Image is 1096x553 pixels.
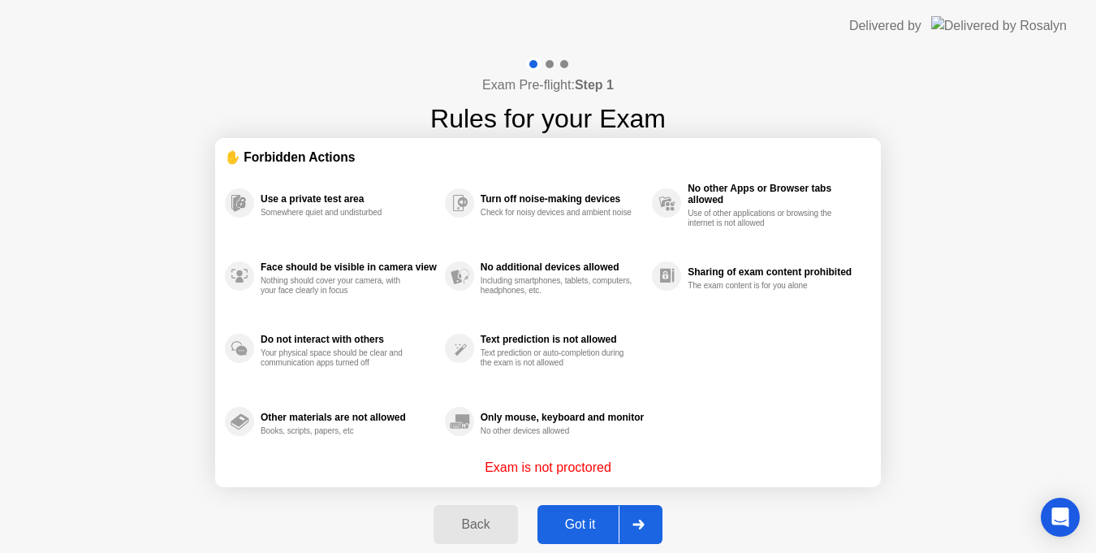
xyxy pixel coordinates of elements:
[688,209,841,228] div: Use of other applications or browsing the internet is not allowed
[481,348,634,368] div: Text prediction or auto-completion during the exam is not allowed
[482,76,614,95] h4: Exam Pre-flight:
[434,505,517,544] button: Back
[481,426,634,436] div: No other devices allowed
[688,183,863,205] div: No other Apps or Browser tabs allowed
[261,208,414,218] div: Somewhere quiet and undisturbed
[688,281,841,291] div: The exam content is for you alone
[485,458,611,477] p: Exam is not proctored
[261,261,437,273] div: Face should be visible in camera view
[261,348,414,368] div: Your physical space should be clear and communication apps turned off
[688,266,863,278] div: Sharing of exam content prohibited
[481,261,644,273] div: No additional devices allowed
[438,517,512,532] div: Back
[261,276,414,296] div: Nothing should cover your camera, with your face clearly in focus
[261,193,437,205] div: Use a private test area
[931,16,1067,35] img: Delivered by Rosalyn
[225,148,871,166] div: ✋ Forbidden Actions
[430,99,666,138] h1: Rules for your Exam
[537,505,662,544] button: Got it
[261,412,437,423] div: Other materials are not allowed
[481,276,634,296] div: Including smartphones, tablets, computers, headphones, etc.
[575,78,614,92] b: Step 1
[481,193,644,205] div: Turn off noise-making devices
[481,334,644,345] div: Text prediction is not allowed
[481,208,634,218] div: Check for noisy devices and ambient noise
[261,426,414,436] div: Books, scripts, papers, etc
[261,334,437,345] div: Do not interact with others
[542,517,619,532] div: Got it
[849,16,921,36] div: Delivered by
[1041,498,1080,537] div: Open Intercom Messenger
[481,412,644,423] div: Only mouse, keyboard and monitor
